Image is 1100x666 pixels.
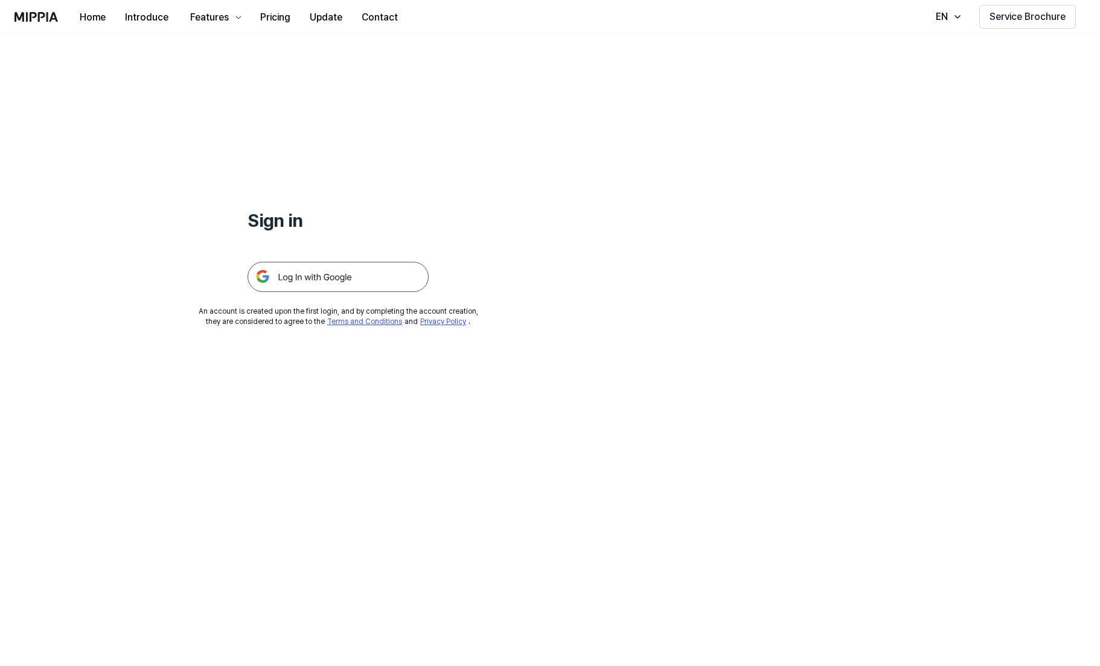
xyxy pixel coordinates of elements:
[979,5,1076,29] button: Service Brochure
[420,317,466,326] a: Privacy Policy
[251,5,300,30] button: Pricing
[300,1,352,34] a: Update
[70,5,115,30] button: Home
[115,5,178,30] button: Introduce
[300,5,352,30] button: Update
[188,10,231,25] div: Features
[14,12,58,22] img: logo
[933,10,950,24] div: EN
[327,317,402,326] a: Terms and Conditions
[248,262,429,292] img: 구글 로그인 버튼
[248,208,429,233] h1: Sign in
[352,5,408,30] button: Contact
[178,5,251,30] button: Features
[199,306,478,327] div: An account is created upon the first login, and by completing the account creation, they are cons...
[924,5,970,29] button: EN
